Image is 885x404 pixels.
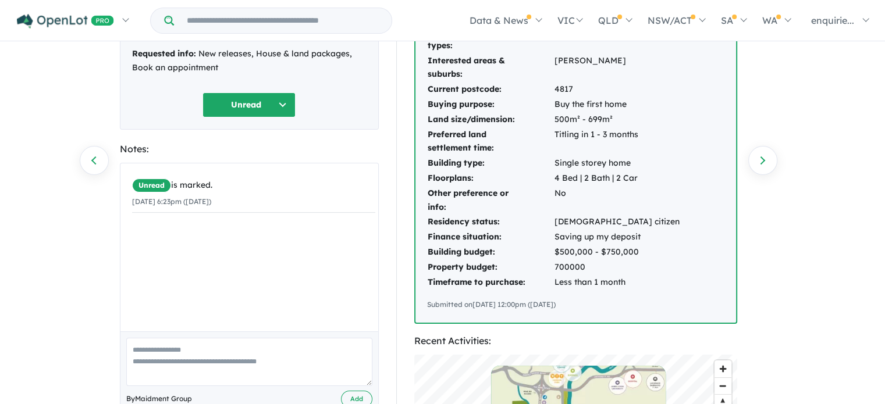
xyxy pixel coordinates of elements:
[554,82,680,97] td: 4817
[427,53,554,83] td: Interested areas & suburbs:
[554,214,680,230] td: [DEMOGRAPHIC_DATA] citizen
[202,92,296,117] button: Unread
[427,97,554,112] td: Buying purpose:
[427,82,554,97] td: Current postcode:
[427,299,724,310] div: Submitted on [DATE] 12:00pm ([DATE])
[132,178,171,192] span: Unread
[427,186,554,215] td: Other preference or info:
[554,260,680,275] td: 700000
[554,171,680,186] td: 4 Bed | 2 Bath | 2 Car
[554,97,680,112] td: Buy the first home
[120,141,379,157] div: Notes:
[554,230,680,245] td: Saving up my deposit
[427,127,554,156] td: Preferred land settlement time:
[811,15,854,26] span: enquirie...
[427,171,554,186] td: Floorplans:
[554,127,680,156] td: Titling in 1 - 3 months
[554,186,680,215] td: No
[132,178,375,192] div: is marked.
[427,214,554,230] td: Residency status:
[427,275,554,290] td: Timeframe to purchase:
[715,360,731,377] button: Zoom in
[554,245,680,260] td: $500,000 - $750,000
[132,197,211,206] small: [DATE] 6:23pm ([DATE])
[427,260,554,275] td: Property budget:
[427,245,554,260] td: Building budget:
[715,377,731,394] button: Zoom out
[427,230,554,245] td: Finance situation:
[176,8,389,33] input: Try estate name, suburb, builder or developer
[132,47,367,75] div: New releases, House & land packages, Book an appointment
[554,275,680,290] td: Less than 1 month
[554,112,680,127] td: 500m² - 699m²
[427,156,554,171] td: Building type:
[554,156,680,171] td: Single storey home
[132,48,196,59] strong: Requested info:
[427,112,554,127] td: Land size/dimension:
[414,333,737,349] div: Recent Activities:
[17,14,114,28] img: Openlot PRO Logo White
[554,53,680,83] td: [PERSON_NAME]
